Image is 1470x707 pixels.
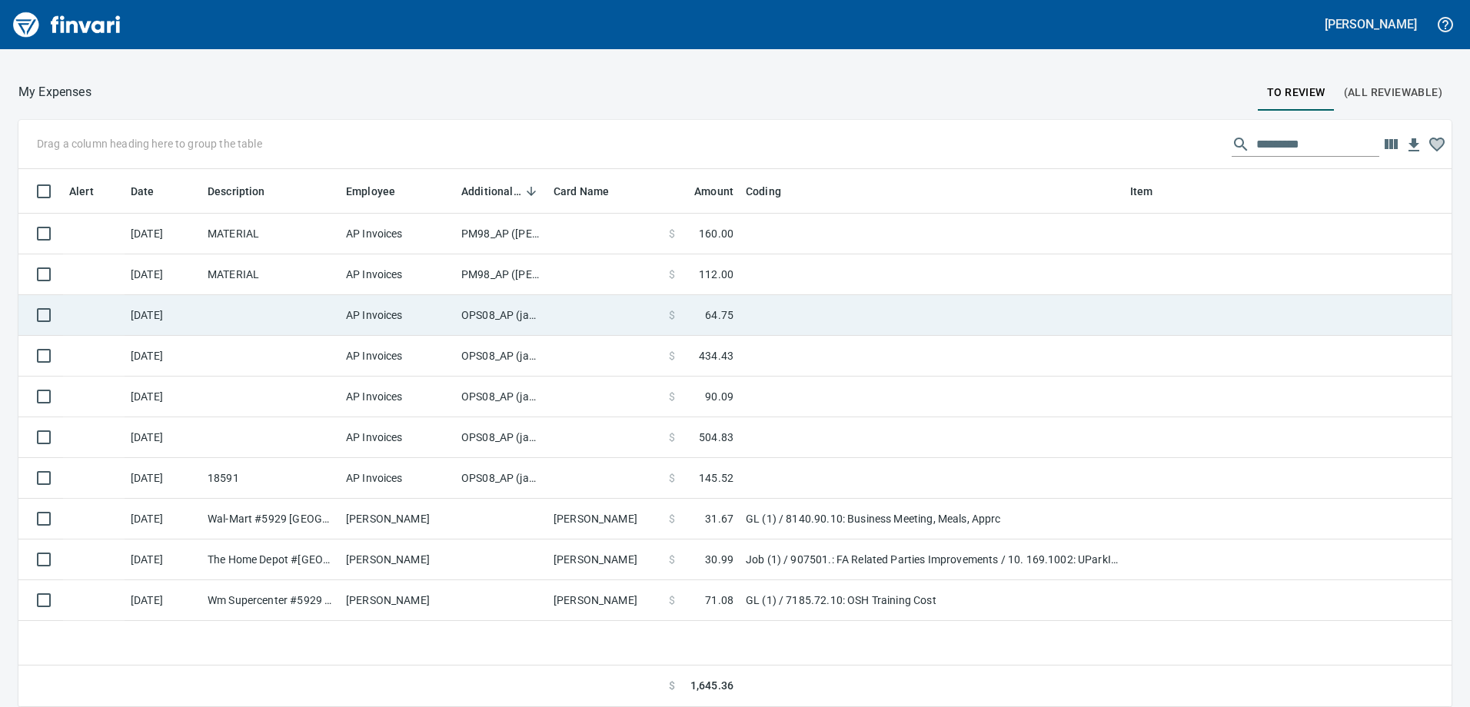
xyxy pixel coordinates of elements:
[455,377,547,417] td: OPS08_AP (janettep, samr)
[455,417,547,458] td: OPS08_AP (janettep, samr)
[9,6,125,43] img: Finvari
[694,182,733,201] span: Amount
[18,83,91,101] p: My Expenses
[1402,134,1425,157] button: Download Table
[699,430,733,445] span: 504.83
[1321,12,1421,36] button: [PERSON_NAME]
[340,417,455,458] td: AP Invoices
[1325,16,1417,32] h5: [PERSON_NAME]
[131,182,155,201] span: Date
[455,458,547,499] td: OPS08_AP (janettep, samr)
[340,377,455,417] td: AP Invoices
[125,539,201,580] td: [DATE]
[669,552,675,567] span: $
[669,226,675,241] span: $
[208,182,265,201] span: Description
[69,182,114,201] span: Alert
[669,307,675,323] span: $
[131,182,175,201] span: Date
[669,678,675,694] span: $
[1130,182,1153,201] span: Item
[699,226,733,241] span: 160.00
[746,182,781,201] span: Coding
[461,182,521,201] span: Additional Reviewer
[547,580,663,621] td: [PERSON_NAME]
[554,182,609,201] span: Card Name
[125,580,201,621] td: [DATE]
[554,182,629,201] span: Card Name
[455,214,547,254] td: PM98_AP ([PERSON_NAME], [PERSON_NAME])
[125,377,201,417] td: [DATE]
[455,254,547,295] td: PM98_AP ([PERSON_NAME], [PERSON_NAME])
[208,182,285,201] span: Description
[455,295,547,336] td: OPS08_AP (janettep, samr)
[125,214,201,254] td: [DATE]
[201,499,340,539] td: Wal-Mart #5929 [GEOGRAPHIC_DATA]
[740,539,1124,580] td: Job (1) / 907501.: FA Related Parties Improvements / 10. 169.1002: UParkIt Vancouver Misc. Projec...
[125,499,201,539] td: [DATE]
[669,267,675,282] span: $
[340,295,455,336] td: AP Invoices
[340,458,455,499] td: AP Invoices
[669,470,675,486] span: $
[705,511,733,526] span: 31.67
[705,389,733,404] span: 90.09
[1344,83,1442,102] span: (All Reviewable)
[705,307,733,323] span: 64.75
[1130,182,1173,201] span: Item
[201,458,340,499] td: 18591
[37,136,262,151] p: Drag a column heading here to group the table
[740,580,1124,621] td: GL (1) / 7185.72.10: OSH Training Cost
[455,336,547,377] td: OPS08_AP (janettep, samr)
[340,539,455,580] td: [PERSON_NAME]
[346,182,415,201] span: Employee
[669,348,675,363] span: $
[705,592,733,608] span: 71.08
[340,336,455,377] td: AP Invoices
[690,678,733,694] span: 1,645.36
[340,254,455,295] td: AP Invoices
[201,254,340,295] td: MATERIAL
[125,336,201,377] td: [DATE]
[125,417,201,458] td: [DATE]
[674,182,733,201] span: Amount
[699,267,733,282] span: 112.00
[340,214,455,254] td: AP Invoices
[547,499,663,539] td: [PERSON_NAME]
[699,348,733,363] span: 434.43
[699,470,733,486] span: 145.52
[340,580,455,621] td: [PERSON_NAME]
[746,182,801,201] span: Coding
[346,182,395,201] span: Employee
[740,499,1124,539] td: GL (1) / 8140.90.10: Business Meeting, Meals, Apprc
[340,499,455,539] td: [PERSON_NAME]
[461,182,541,201] span: Additional Reviewer
[669,430,675,445] span: $
[705,552,733,567] span: 30.99
[201,214,340,254] td: MATERIAL
[1379,133,1402,156] button: Choose columns to display
[125,254,201,295] td: [DATE]
[125,458,201,499] td: [DATE]
[201,580,340,621] td: Wm Supercenter #5929 [GEOGRAPHIC_DATA]
[201,539,340,580] td: The Home Depot #[GEOGRAPHIC_DATA]
[1267,83,1325,102] span: To Review
[18,83,91,101] nav: breadcrumb
[125,295,201,336] td: [DATE]
[669,389,675,404] span: $
[1425,133,1448,156] button: Column choices favorited. Click to reset to default
[547,539,663,580] td: [PERSON_NAME]
[669,511,675,526] span: $
[669,592,675,608] span: $
[69,182,94,201] span: Alert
